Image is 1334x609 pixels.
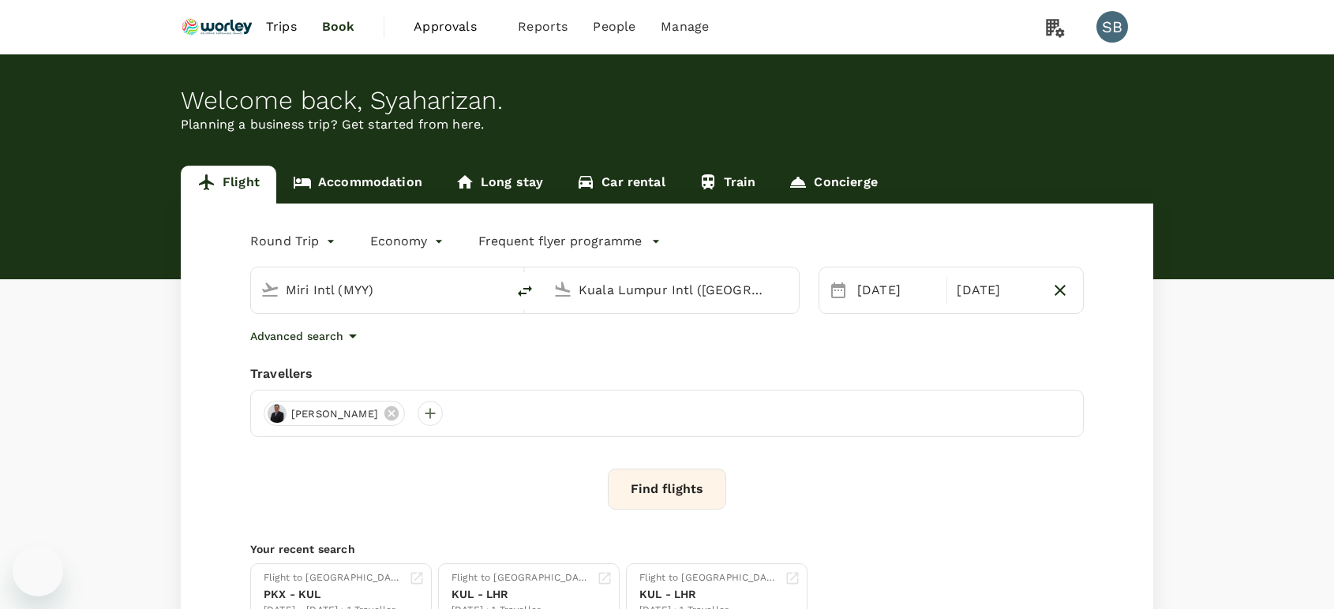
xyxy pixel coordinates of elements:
span: Manage [661,17,709,36]
div: [PERSON_NAME] [264,401,405,426]
a: Car rental [560,166,682,204]
div: Round Trip [250,229,339,254]
span: Trips [266,17,297,36]
div: KUL - LHR [639,586,778,603]
span: People [593,17,635,36]
button: Open [495,288,498,291]
button: Frequent flyer programme [478,232,661,251]
button: Open [788,288,791,291]
img: Ranhill Worley Sdn Bhd [181,9,253,44]
span: Approvals [414,17,493,36]
p: Planning a business trip? Get started from here. [181,115,1153,134]
div: SB [1096,11,1128,43]
button: Find flights [608,469,726,510]
a: Concierge [772,166,894,204]
img: avatar-687fca1406a1f.jpeg [268,404,287,423]
a: Long stay [439,166,560,204]
a: Accommodation [276,166,439,204]
p: Frequent flyer programme [478,232,642,251]
p: Your recent search [250,541,1084,557]
input: Depart from [286,278,473,302]
span: Reports [518,17,568,36]
iframe: Button to launch messaging window [13,546,63,596]
div: [DATE] [851,275,943,306]
div: Travellers [250,364,1084,383]
div: Welcome back , Syaharizan . [181,86,1153,115]
span: [PERSON_NAME] [282,406,388,422]
div: Flight to [GEOGRAPHIC_DATA] [452,570,590,586]
input: Going to [579,278,766,302]
div: PKX - KUL [264,586,403,603]
p: Advanced search [250,328,343,344]
a: Flight [181,166,276,204]
button: delete [506,272,544,310]
span: Book [322,17,355,36]
div: Economy [370,229,447,254]
div: [DATE] [950,275,1043,306]
button: Advanced search [250,327,362,346]
div: Flight to [GEOGRAPHIC_DATA] [639,570,778,586]
div: KUL - LHR [452,586,590,603]
div: Flight to [GEOGRAPHIC_DATA] [264,570,403,586]
a: Train [682,166,773,204]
